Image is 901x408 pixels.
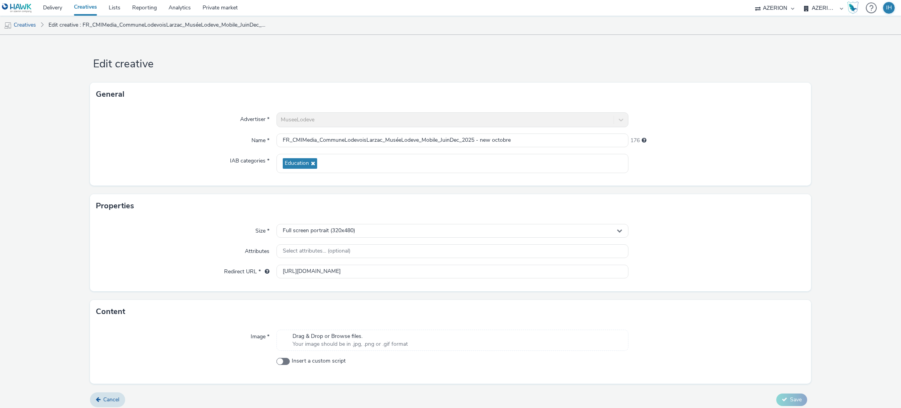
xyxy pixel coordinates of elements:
[103,396,119,403] span: Cancel
[292,357,346,365] span: Insert a custom script
[227,154,273,165] label: IAB categories *
[886,2,892,14] div: IH
[4,22,12,29] img: mobile
[90,57,811,72] h1: Edit creative
[248,134,273,144] label: Name *
[252,224,273,235] label: Size *
[776,394,807,406] button: Save
[285,160,309,167] span: Education
[276,265,629,278] input: url...
[261,268,269,276] div: URL will be used as a validation URL with some SSPs and it will be the redirection URL of your cr...
[276,134,629,147] input: Name
[242,244,273,255] label: Attributes
[96,200,134,212] h3: Properties
[847,2,862,14] a: Hawk Academy
[283,227,355,234] span: Full screen portrait (320x480)
[96,306,125,318] h3: Content
[630,137,640,144] span: 176
[2,3,32,13] img: undefined Logo
[293,332,408,340] span: Drag & Drop or Browse files.
[642,137,646,144] div: Maximum 255 characters
[221,265,273,276] label: Redirect URL *
[847,2,859,14] img: Hawk Academy
[45,16,270,34] a: Edit creative : FR_CMIMedia_CommuneLodevoisLarzac_MuséeLodeve_Mobile_JuinDec_2025 (copy)
[90,392,125,407] a: Cancel
[248,330,273,341] label: Image *
[293,340,408,348] span: Your image should be in .jpg, .png or .gif format
[96,88,124,100] h3: General
[283,248,350,255] span: Select attributes... (optional)
[237,112,273,123] label: Advertiser *
[790,396,802,403] span: Save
